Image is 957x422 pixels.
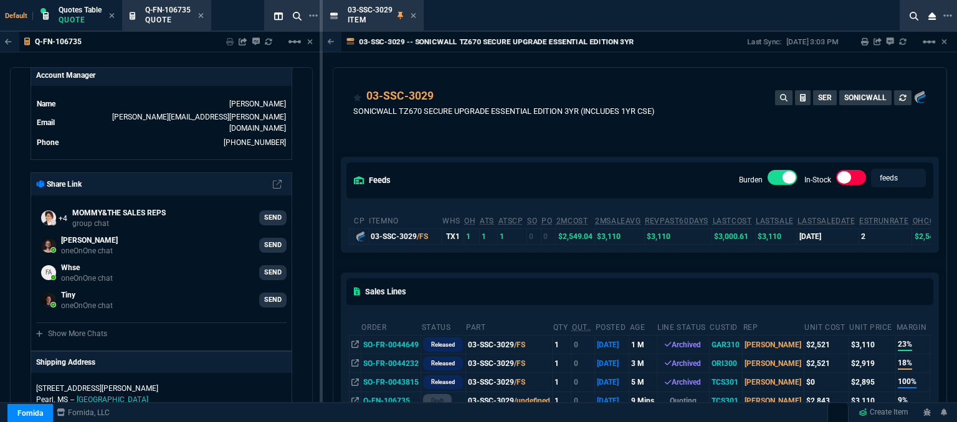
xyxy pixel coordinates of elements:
[898,395,908,407] span: 9%
[351,340,359,349] nx-icon: Open In Opposite Panel
[465,335,552,354] td: 03-SSC-3029
[145,15,191,25] p: Quote
[351,359,359,368] nx-icon: Open In Opposite Panel
[595,354,629,373] td: [DATE]
[498,217,523,225] abbr: ATS with all companies combined
[595,335,629,354] td: [DATE]
[859,217,908,225] abbr: Total sales within a 30 day window based on last time there was inventory
[806,358,847,369] div: $2,521
[354,286,406,298] h5: Sales Lines
[36,179,82,190] p: Share Link
[465,317,552,335] th: Part
[595,373,629,392] td: [DATE]
[259,238,287,253] a: SEND
[709,392,742,410] td: TCS301
[553,335,571,354] td: 1
[366,88,434,104] div: 03-SSC-3029
[61,235,118,246] p: [PERSON_NAME]
[572,323,591,332] abbr: Outstanding (To Ship)
[849,373,896,392] td: $2,895
[553,354,571,373] td: 1
[351,378,359,387] nx-icon: Open In Opposite Panel
[36,136,287,149] tr: undefined
[36,288,287,312] a: ryan.neptune@fornida.com
[479,228,497,244] td: 1
[348,6,393,14] span: 03-SSC-3029
[431,340,455,350] p: Released
[553,392,571,410] td: 1
[806,377,847,388] div: $0
[36,357,95,368] p: Shipping Address
[229,100,286,108] a: [PERSON_NAME]
[57,395,68,404] span: MS
[797,228,859,244] td: [DATE]
[659,358,707,369] div: Archived
[59,6,102,14] span: Quotes Table
[556,228,594,244] td: $2,549.04
[368,211,442,229] th: ItemNo
[361,354,421,373] td: SO-FR-0044232
[417,232,428,241] span: /FS
[514,378,525,387] span: /FS
[941,37,947,47] a: Hide Workbench
[431,396,444,406] p: draft
[709,373,742,392] td: TCS301
[259,210,287,225] a: SEND
[659,339,707,350] div: Archived
[859,228,912,244] td: 2
[659,377,707,388] div: Archived
[353,211,368,229] th: cp
[464,217,475,225] abbr: Total units in inventory.
[61,289,113,301] p: Tiny
[351,396,359,405] nx-icon: Open In Opposite Panel
[259,293,287,307] a: SEND
[743,392,804,410] td: [PERSON_NAME]
[288,9,307,24] nx-icon: Search
[541,217,552,225] abbr: Total units on open Purchase Orders
[713,217,752,225] abbr: The last purchase cost from PO Order (with burden)
[659,395,707,406] p: Quoting
[571,354,595,373] td: 0
[556,217,588,225] abbr: Avg cost of all PO invoices for 2 months (with burden)
[5,37,12,46] nx-icon: Back to Table
[269,9,288,24] nx-icon: Split Panels
[328,37,335,46] nx-icon: Back to Table
[70,395,74,404] span: --
[361,335,421,354] td: SO-FR-0044649
[595,217,640,225] abbr: Avg Sale from SO invoices for 2 months
[898,357,912,370] span: 18%
[912,228,951,244] td: $2,549.04
[35,37,82,47] p: Q-FN-106735
[743,354,804,373] td: [PERSON_NAME]
[629,392,657,410] td: 9 Mins
[804,317,849,335] th: Unit Cost
[804,176,831,184] label: In-Stock
[442,211,464,229] th: WHS
[629,354,657,373] td: 3 M
[657,317,709,335] th: Line Status
[431,359,455,368] p: Released
[712,228,755,244] td: $3,000.61
[913,217,945,225] abbr: Avg Cost of Inventory on-hand (with burden)
[37,118,55,127] span: Email
[465,354,552,373] td: 03-SSC-3029
[5,12,33,20] span: Default
[36,260,287,285] a: whse@fornida.com
[59,15,102,25] p: Quote
[36,111,287,134] tr: undefined
[442,228,464,244] td: TX1
[259,265,287,280] a: SEND
[37,138,59,147] span: Phone
[629,373,657,392] td: 5 M
[61,262,113,273] p: Whse
[307,37,313,47] a: Hide Workbench
[645,217,708,225] abbr: Total revenue past 60 days
[836,170,866,190] div: In-Stock
[854,403,913,422] a: Create Item
[629,335,657,354] td: 1 M
[61,301,113,311] p: oneOnOne chat
[36,383,287,394] p: [STREET_ADDRESS][PERSON_NAME]
[787,37,839,47] p: [DATE] 3:03 PM
[709,335,742,354] td: GAR310
[943,10,952,22] nx-icon: Open New Tab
